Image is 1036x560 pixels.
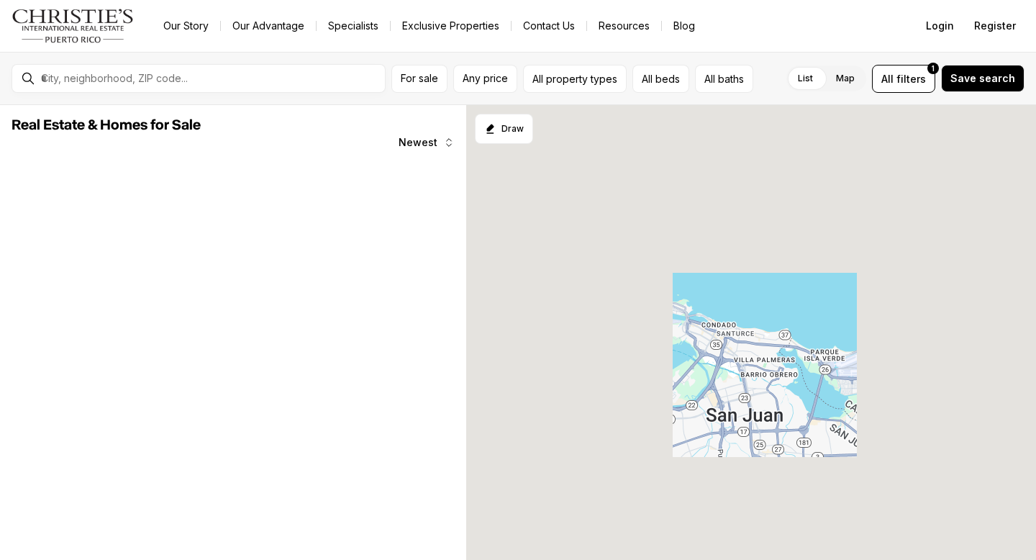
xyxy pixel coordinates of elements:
span: Login [926,20,954,32]
button: Start drawing [475,114,533,144]
button: Register [965,12,1024,40]
button: Any price [453,65,517,93]
a: Specialists [317,16,390,36]
a: Exclusive Properties [391,16,511,36]
img: logo [12,9,135,43]
button: For sale [391,65,447,93]
span: Newest [399,137,437,148]
a: Blog [662,16,706,36]
a: Our Story [152,16,220,36]
a: Our Advantage [221,16,316,36]
button: Newest [390,128,463,157]
span: Any price [463,73,508,84]
button: All baths [695,65,753,93]
button: Contact Us [512,16,586,36]
span: 1 [932,63,935,74]
button: All beds [632,65,689,93]
label: List [786,66,824,91]
button: Save search [941,65,1024,92]
span: Real Estate & Homes for Sale [12,118,201,132]
span: All [881,71,894,86]
a: Resources [587,16,661,36]
button: All property types [523,65,627,93]
button: Login [917,12,963,40]
label: Map [824,66,866,91]
button: Allfilters1 [872,65,935,93]
span: Save search [950,73,1015,84]
span: For sale [401,73,438,84]
span: Register [974,20,1016,32]
span: filters [896,71,926,86]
